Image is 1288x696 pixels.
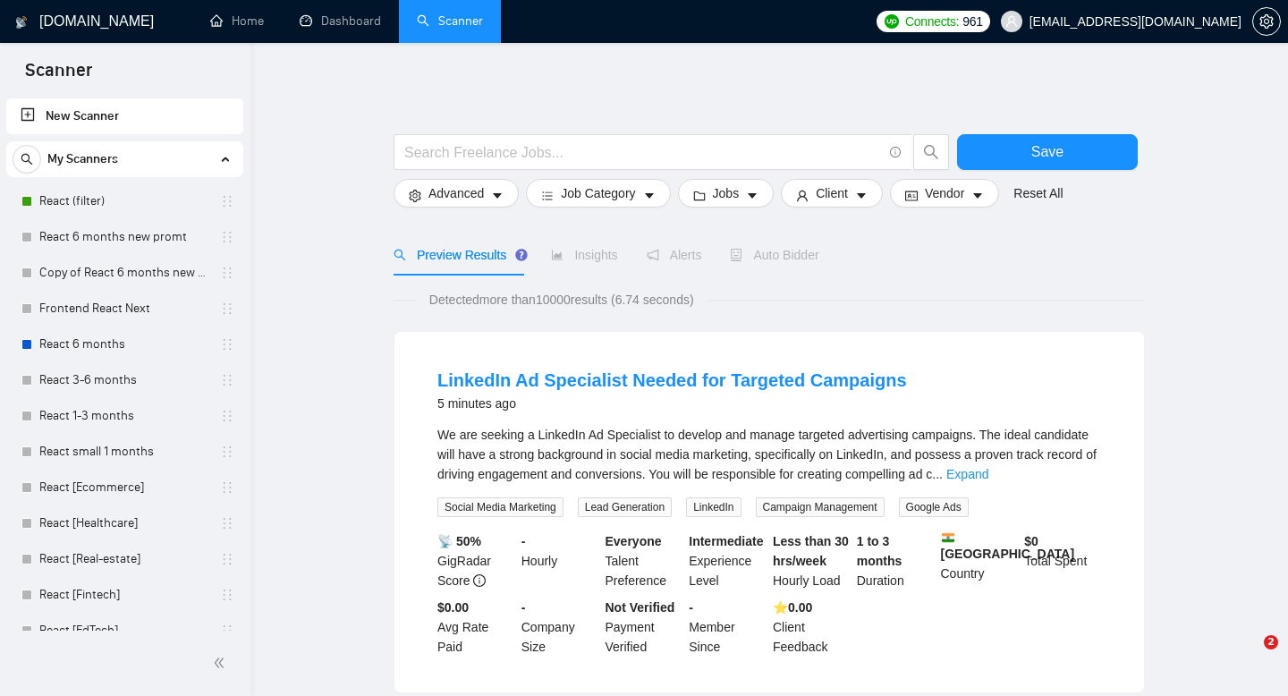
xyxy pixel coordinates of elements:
button: setting [1252,7,1281,36]
b: Everyone [606,534,662,548]
div: 5 minutes ago [437,393,907,414]
b: - [521,600,526,615]
span: holder [220,337,234,352]
span: holder [220,480,234,495]
span: 2 [1264,635,1278,649]
span: Alerts [647,248,702,262]
span: Preview Results [394,248,522,262]
span: folder [693,189,706,202]
b: Intermediate [689,534,763,548]
span: search [914,144,948,160]
span: Campaign Management [756,497,885,517]
span: setting [1253,14,1280,29]
a: dashboardDashboard [300,13,381,29]
a: New Scanner [21,98,229,134]
a: searchScanner [417,13,483,29]
a: React 1-3 months [39,398,209,434]
a: React (filter) [39,183,209,219]
span: We are seeking a LinkedIn Ad Specialist to develop and manage targeted advertising campaigns. The... [437,428,1097,481]
span: holder [220,301,234,316]
button: idcardVendorcaret-down [890,179,999,208]
button: settingAdvancedcaret-down [394,179,519,208]
div: Member Since [685,598,769,657]
a: React [Healthcare] [39,505,209,541]
button: Save [957,134,1138,170]
span: holder [220,588,234,602]
a: React 6 months [39,327,209,362]
button: search [913,134,949,170]
b: Less than 30 hrs/week [773,534,849,568]
a: Reset All [1013,183,1063,203]
div: Country [937,531,1021,590]
span: setting [409,189,421,202]
a: React 6 months new promt [39,219,209,255]
div: Client Feedback [769,598,853,657]
span: holder [220,624,234,638]
span: Job Category [561,183,635,203]
span: Client [816,183,848,203]
button: userClientcaret-down [781,179,883,208]
a: Expand [946,467,988,481]
span: Connects: [905,12,959,31]
div: Experience Level [685,531,769,590]
span: holder [220,230,234,244]
a: React [Ecommerce] [39,470,209,505]
iframe: Intercom live chat [1227,635,1270,678]
a: React [Real-estate] [39,541,209,577]
span: Detected more than 10000 results (6.74 seconds) [417,290,707,310]
a: React small 1 months [39,434,209,470]
span: robot [730,249,742,261]
span: area-chart [551,249,563,261]
b: Not Verified [606,600,675,615]
span: Save [1031,140,1063,163]
div: Tooltip anchor [513,247,530,263]
input: Search Freelance Jobs... [404,141,882,164]
span: info-circle [890,147,902,158]
b: [GEOGRAPHIC_DATA] [941,531,1075,561]
span: holder [220,409,234,423]
b: - [521,534,526,548]
img: logo [15,8,28,37]
span: notification [647,249,659,261]
span: search [394,249,406,261]
div: Talent Preference [602,531,686,590]
span: LinkedIn [686,497,741,517]
a: React 3-6 months [39,362,209,398]
span: caret-down [491,189,504,202]
div: We are seeking a LinkedIn Ad Specialist to develop and manage targeted advertising campaigns. The... [437,425,1101,484]
div: Avg Rate Paid [434,598,518,657]
div: GigRadar Score [434,531,518,590]
b: $ 0 [1024,534,1038,548]
span: holder [220,552,234,566]
span: holder [220,445,234,459]
span: user [796,189,809,202]
span: holder [220,373,234,387]
img: upwork-logo.png [885,14,899,29]
span: holder [220,266,234,280]
button: folderJobscaret-down [678,179,775,208]
div: Total Spent [1021,531,1105,590]
span: caret-down [971,189,984,202]
div: Payment Verified [602,598,686,657]
span: double-left [213,654,231,672]
span: Auto Bidder [730,248,818,262]
span: caret-down [643,189,656,202]
span: Jobs [713,183,740,203]
span: 961 [962,12,982,31]
b: 📡 50% [437,534,481,548]
a: LinkedIn Ad Specialist Needed for Targeted Campaigns [437,370,907,390]
span: Social Media Marketing [437,497,563,517]
span: Scanner [11,57,106,95]
span: holder [220,194,234,208]
b: $0.00 [437,600,469,615]
span: Lead Generation [578,497,672,517]
span: Insights [551,248,617,262]
span: Vendor [925,183,964,203]
span: info-circle [473,574,486,587]
span: bars [541,189,554,202]
a: React [Fintech] [39,577,209,613]
a: Copy of React 6 months new promt [39,255,209,291]
span: My Scanners [47,141,118,177]
button: barsJob Categorycaret-down [526,179,670,208]
b: ⭐️ 0.00 [773,600,812,615]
